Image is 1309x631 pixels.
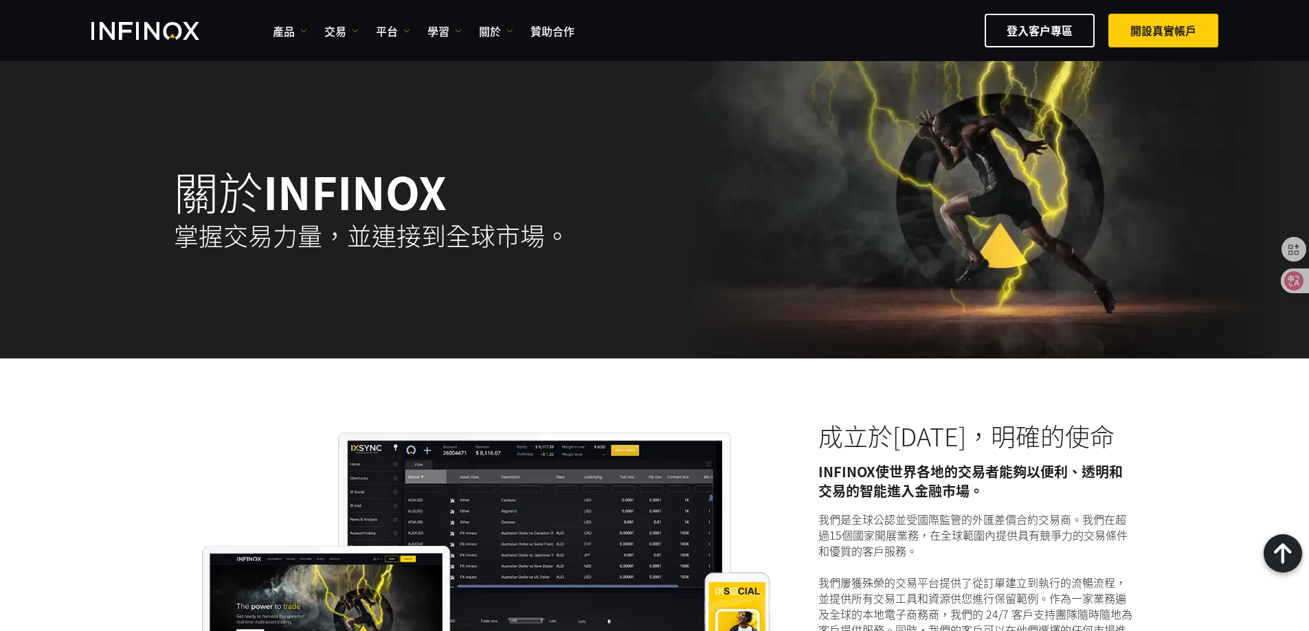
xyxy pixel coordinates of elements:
h1: 關於 [174,169,655,214]
a: 產品 [273,23,307,39]
a: INFINOX Logo [91,22,232,40]
a: 贊助合作 [530,23,574,39]
a: 平台 [376,23,410,39]
strong: INFINOX [263,159,447,223]
a: 學習 [427,23,462,39]
a: 關於 [479,23,513,39]
a: 開設真實帳戶 [1108,14,1218,47]
a: 交易 [324,23,359,39]
h2: 掌握交易力量，並連接到全球市場。 [174,220,655,251]
a: 登入客户專區 [985,14,1095,47]
p: INFINOX使世界各地的交易者能夠以便利、透明和交易的智能進入金融市場。 [818,462,1136,501]
h3: 成立於[DATE]，明確的使命 [818,421,1136,451]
